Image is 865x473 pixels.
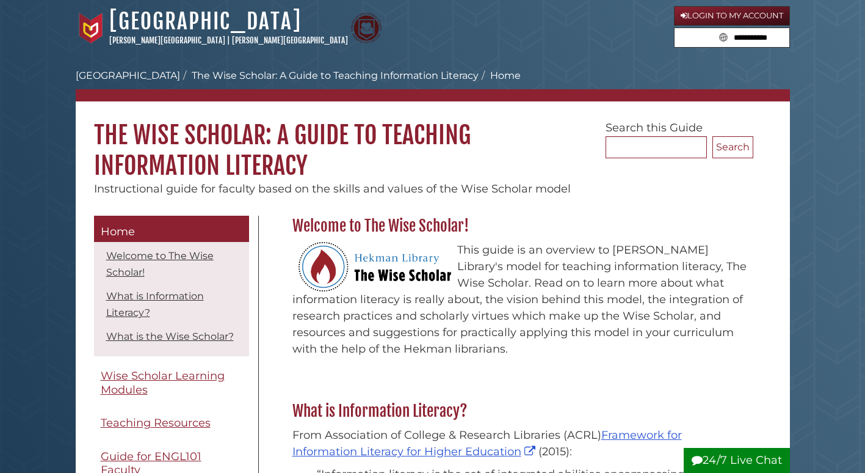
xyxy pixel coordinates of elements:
li: Home [479,68,521,83]
a: The Wise Scholar: A Guide to Teaching Information Literacy [192,70,479,81]
button: Search [712,136,753,158]
a: Login to My Account [674,6,790,26]
h2: What is Information Literacy? [286,402,753,421]
a: What is the Wise Scholar? [106,331,234,342]
a: Teaching Resources [94,409,249,437]
a: Framework for Information Literacy for Higher Education [292,428,682,458]
span: Instructional guide for faculty based on the skills and values of the Wise Scholar model [94,182,571,196]
button: 24/7 Live Chat [684,448,790,473]
nav: breadcrumb [76,68,790,101]
a: [GEOGRAPHIC_DATA] [76,70,180,81]
a: [PERSON_NAME][GEOGRAPHIC_DATA] [109,35,225,45]
span: Teaching Resources [101,416,211,430]
a: [PERSON_NAME][GEOGRAPHIC_DATA] [232,35,348,45]
a: What is Information Literacy? [106,290,204,318]
a: Welcome to The Wise Scholar! [106,250,214,278]
span: Wise Scholar Learning Modules [101,369,225,397]
h2: Welcome to The Wise Scholar! [286,216,753,236]
p: From Association of College & Research Libraries (ACRL) (2015): [292,427,747,460]
span: | [227,35,230,45]
img: Calvin Theological Seminary [351,13,382,43]
a: Wise Scholar Learning Modules [94,362,249,403]
a: Home [94,216,249,243]
span: Home [101,225,135,238]
h1: The Wise Scholar: A Guide to Teaching Information Literacy [76,101,790,181]
img: Calvin University [76,13,106,43]
p: This guide is an overview to [PERSON_NAME] Library's model for teaching information literacy, The... [292,242,747,358]
a: [GEOGRAPHIC_DATA] [109,8,302,35]
button: Search [715,28,731,45]
form: Search library guides, policies, and FAQs. [674,28,790,48]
